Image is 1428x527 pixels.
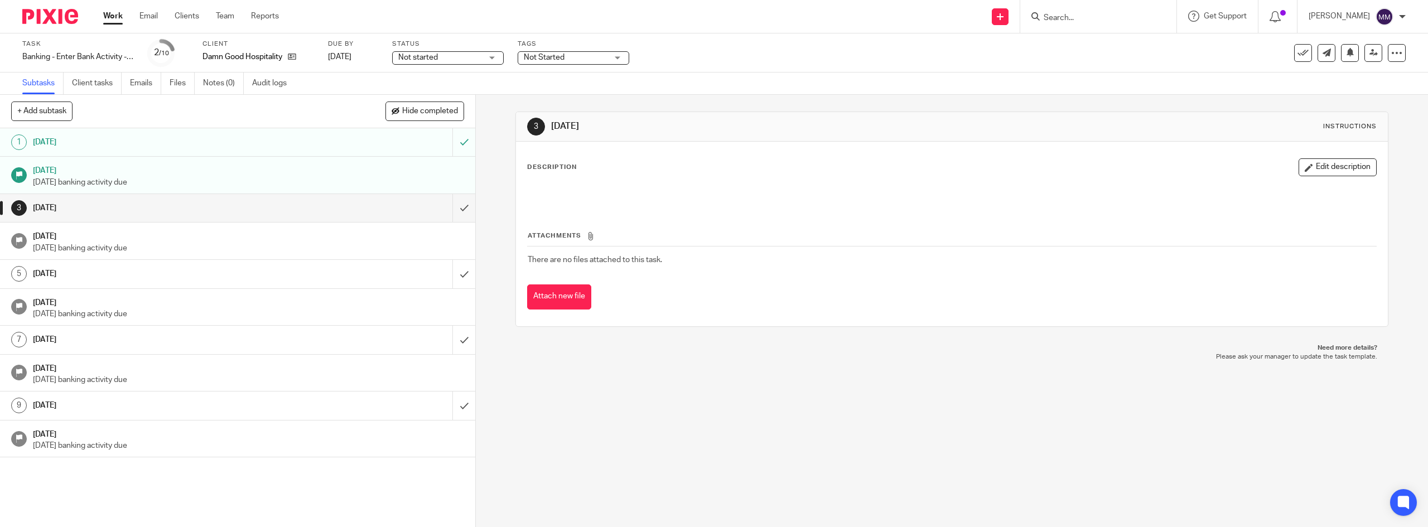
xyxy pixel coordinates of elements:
[385,101,464,120] button: Hide completed
[203,72,244,94] a: Notes (0)
[33,440,465,451] p: [DATE] banking activity due
[328,40,378,49] label: Due by
[175,11,199,22] a: Clients
[328,53,351,61] span: [DATE]
[33,162,465,176] h1: [DATE]
[170,72,195,94] a: Files
[33,177,465,188] p: [DATE] banking activity due
[33,265,305,282] h1: [DATE]
[202,51,282,62] p: Damn Good Hospitality
[1299,158,1377,176] button: Edit description
[518,40,629,49] label: Tags
[527,284,591,310] button: Attach new file
[130,72,161,94] a: Emails
[1043,13,1143,23] input: Search
[11,266,27,282] div: 5
[33,397,305,414] h1: [DATE]
[154,46,169,59] div: 2
[11,398,27,413] div: 9
[202,40,314,49] label: Client
[1204,12,1247,20] span: Get Support
[402,107,458,116] span: Hide completed
[22,51,134,62] div: Banking - Enter Bank Activity - week 38
[103,11,123,22] a: Work
[33,426,465,440] h1: [DATE]
[159,50,169,56] small: /10
[139,11,158,22] a: Email
[11,200,27,216] div: 3
[33,134,305,151] h1: [DATE]
[527,118,545,136] div: 3
[528,256,662,264] span: There are no files attached to this task.
[524,54,565,61] span: Not Started
[527,344,1377,352] p: Need more details?
[33,308,465,320] p: [DATE] banking activity due
[33,294,465,308] h1: [DATE]
[1323,122,1377,131] div: Instructions
[11,332,27,347] div: 7
[33,360,465,374] h1: [DATE]
[392,40,504,49] label: Status
[251,11,279,22] a: Reports
[33,228,465,242] h1: [DATE]
[72,72,122,94] a: Client tasks
[22,72,64,94] a: Subtasks
[216,11,234,22] a: Team
[11,101,73,120] button: + Add subtask
[22,40,134,49] label: Task
[398,54,438,61] span: Not started
[22,9,78,24] img: Pixie
[1309,11,1370,22] p: [PERSON_NAME]
[33,243,465,254] p: [DATE] banking activity due
[527,163,577,172] p: Description
[527,352,1377,361] p: Please ask your manager to update the task template.
[33,374,465,385] p: [DATE] banking activity due
[1376,8,1393,26] img: svg%3E
[33,200,305,216] h1: [DATE]
[528,233,581,239] span: Attachments
[551,120,976,132] h1: [DATE]
[11,134,27,150] div: 1
[252,72,295,94] a: Audit logs
[33,331,305,348] h1: [DATE]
